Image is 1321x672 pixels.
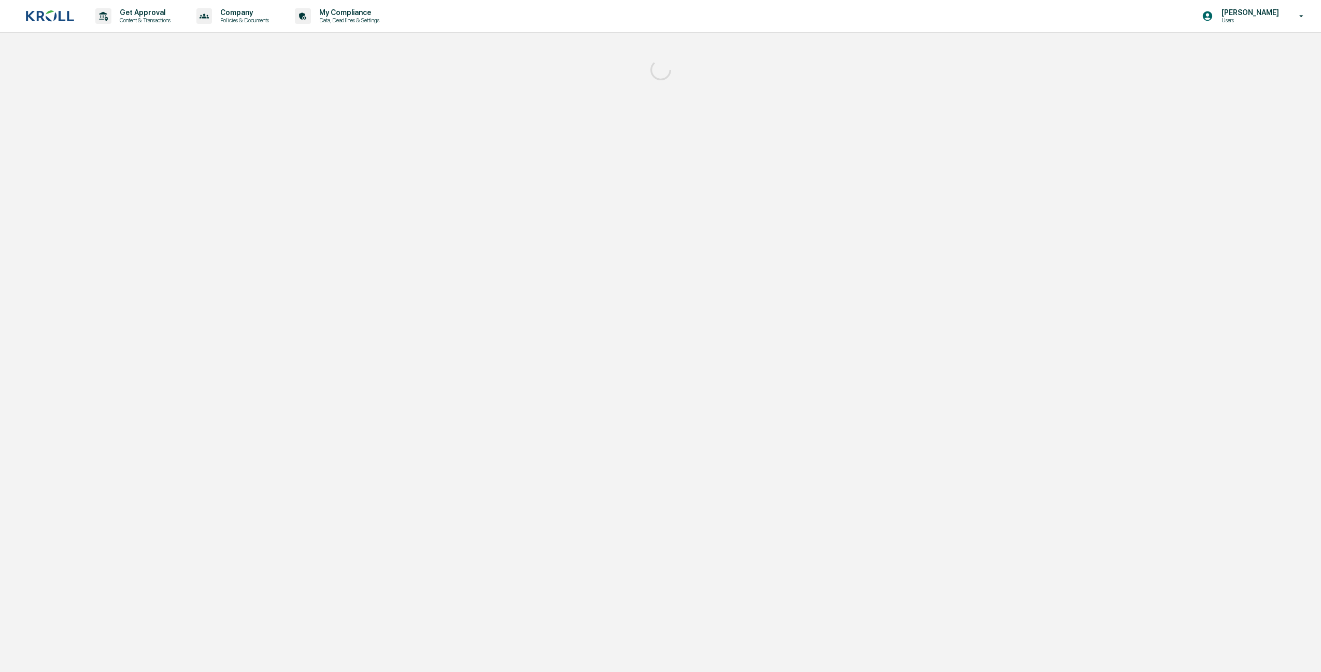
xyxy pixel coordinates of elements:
[311,8,385,17] p: My Compliance
[212,17,274,24] p: Policies & Documents
[1213,8,1284,17] p: [PERSON_NAME]
[1213,17,1284,24] p: Users
[25,10,75,22] img: logo
[111,17,176,24] p: Content & Transactions
[212,8,274,17] p: Company
[111,8,176,17] p: Get Approval
[311,17,385,24] p: Data, Deadlines & Settings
